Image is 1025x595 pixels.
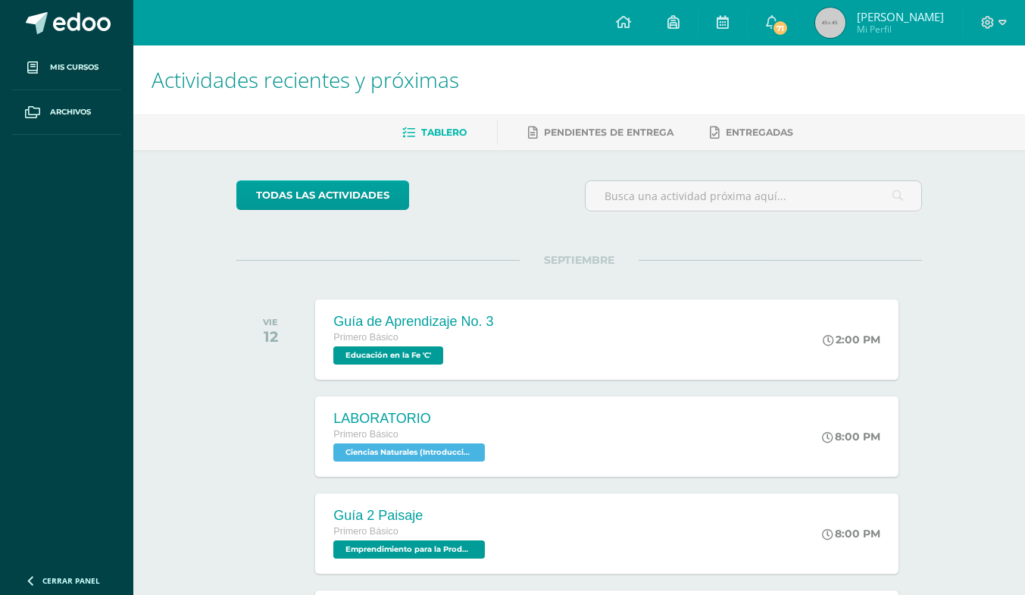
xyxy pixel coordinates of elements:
div: 8:00 PM [822,527,880,540]
span: SEPTIEMBRE [520,253,639,267]
span: Cerrar panel [42,575,100,586]
div: VIE [263,317,278,327]
a: todas las Actividades [236,180,409,210]
div: 8:00 PM [822,430,880,443]
span: Primero Básico [333,332,398,343]
span: Archivos [50,106,91,118]
span: Actividades recientes y próximas [152,65,459,94]
div: LABORATORIO [333,411,489,427]
div: Guía de Aprendizaje No. 3 [333,314,493,330]
span: Pendientes de entrega [544,127,673,138]
span: Mis cursos [50,61,98,74]
span: Ciencias Naturales (Introducción a la Biología) 'C' [333,443,485,462]
span: Entregadas [726,127,793,138]
span: Mi Perfil [857,23,944,36]
span: Emprendimiento para la Productividad 'C' [333,540,485,559]
span: Primero Básico [333,526,398,537]
a: Entregadas [710,121,793,145]
div: 2:00 PM [823,333,880,346]
span: Primero Básico [333,429,398,440]
span: [PERSON_NAME] [857,9,944,24]
input: Busca una actividad próxima aquí... [586,181,921,211]
span: Educación en la Fe 'C' [333,346,443,365]
a: Tablero [402,121,467,145]
div: Guía 2 Paisaje [333,508,489,524]
div: 12 [263,327,278,346]
a: Mis cursos [12,45,121,90]
img: 45x45 [815,8,845,38]
a: Pendientes de entrega [528,121,673,145]
span: 71 [772,20,789,36]
span: Tablero [421,127,467,138]
a: Archivos [12,90,121,135]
